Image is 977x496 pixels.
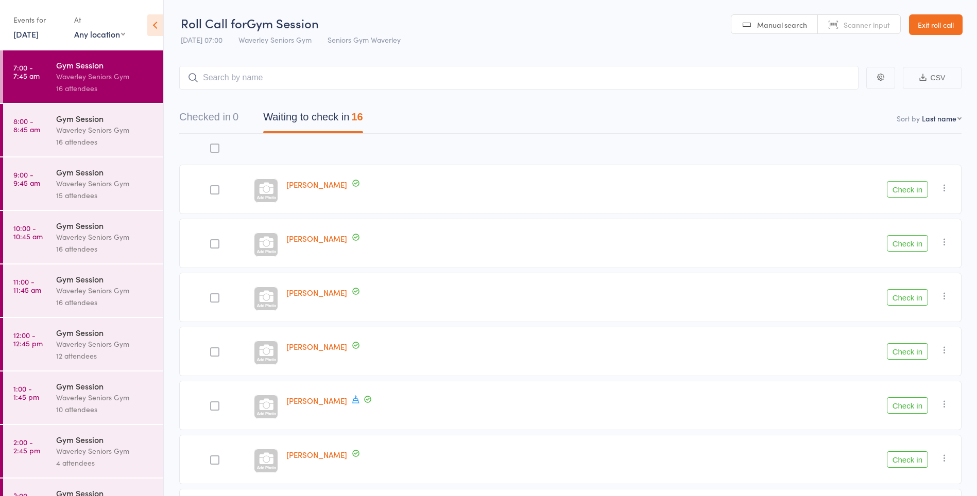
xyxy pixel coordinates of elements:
div: Waverley Seniors Gym [56,231,155,243]
span: Waverley Seniors Gym [238,34,312,45]
div: Waverley Seniors Gym [56,178,155,189]
time: 12:00 - 12:45 pm [13,331,43,347]
button: CSV [903,67,962,89]
a: 11:00 -11:45 amGym SessionWaverley Seniors Gym16 attendees [3,264,163,317]
a: [PERSON_NAME] [286,233,347,244]
div: Gym Session [56,220,155,231]
button: Check in [887,235,928,252]
span: Roll Call for [181,14,247,31]
a: [DATE] [13,28,39,40]
div: Waverley Seniors Gym [56,392,155,403]
div: Gym Session [56,434,155,445]
button: Check in [887,397,928,414]
input: Search by name [179,66,859,90]
div: Gym Session [56,59,155,70]
div: Gym Session [56,273,155,285]
a: [PERSON_NAME] [286,179,347,190]
button: Check in [887,181,928,198]
a: 8:00 -8:45 amGym SessionWaverley Seniors Gym16 attendees [3,104,163,156]
div: Gym Session [56,327,155,338]
div: 12 attendees [56,350,155,362]
a: 2:00 -2:45 pmGym SessionWaverley Seniors Gym4 attendees [3,425,163,477]
button: Check in [887,343,928,360]
div: 16 [351,111,363,122]
button: Checked in0 [179,106,238,133]
a: 9:00 -9:45 amGym SessionWaverley Seniors Gym15 attendees [3,157,163,210]
div: 15 attendees [56,189,155,201]
a: [PERSON_NAME] [286,341,347,352]
span: Scanner input [844,20,890,30]
a: [PERSON_NAME] [286,449,347,460]
div: Gym Session [56,166,155,178]
time: 7:00 - 7:45 am [13,63,40,80]
span: Gym Session [247,14,319,31]
a: 10:00 -10:45 amGym SessionWaverley Seniors Gym16 attendees [3,211,163,263]
div: 16 attendees [56,136,155,148]
span: [DATE] 07:00 [181,34,222,45]
button: Waiting to check in16 [263,106,363,133]
div: Waverley Seniors Gym [56,338,155,350]
time: 10:00 - 10:45 am [13,224,43,240]
div: 0 [233,111,238,122]
div: Any location [74,28,125,40]
a: [PERSON_NAME] [286,395,347,406]
time: 8:00 - 8:45 am [13,117,40,133]
a: 12:00 -12:45 pmGym SessionWaverley Seniors Gym12 attendees [3,318,163,370]
a: 7:00 -7:45 amGym SessionWaverley Seniors Gym16 attendees [3,50,163,103]
div: At [74,11,125,28]
time: 11:00 - 11:45 am [13,277,41,294]
a: Exit roll call [909,14,963,35]
div: Last name [922,113,956,123]
div: Events for [13,11,64,28]
div: Gym Session [56,380,155,392]
div: Waverley Seniors Gym [56,124,155,136]
span: Seniors Gym Waverley [328,34,401,45]
a: [PERSON_NAME] [286,287,347,298]
time: 9:00 - 9:45 am [13,170,40,187]
div: 16 attendees [56,296,155,308]
button: Check in [887,289,928,306]
div: Waverley Seniors Gym [56,445,155,457]
span: Manual search [757,20,807,30]
div: 4 attendees [56,457,155,469]
div: Waverley Seniors Gym [56,285,155,296]
div: Gym Session [56,113,155,124]
time: 1:00 - 1:45 pm [13,384,39,401]
div: 16 attendees [56,243,155,255]
a: 1:00 -1:45 pmGym SessionWaverley Seniors Gym10 attendees [3,371,163,424]
button: Check in [887,451,928,468]
div: 16 attendees [56,82,155,94]
time: 2:00 - 2:45 pm [13,438,40,454]
div: Waverley Seniors Gym [56,70,155,82]
div: 10 attendees [56,403,155,415]
label: Sort by [897,113,920,123]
